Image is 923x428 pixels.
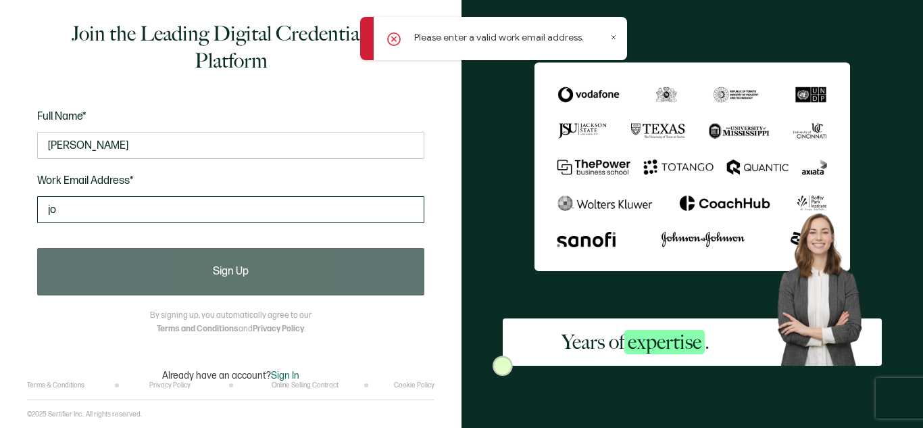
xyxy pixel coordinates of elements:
[271,370,299,381] span: Sign In
[157,324,239,334] a: Terms and Conditions
[534,62,850,270] img: Sertifier Signup - Years of <span class="strong-h">expertise</span>.
[37,196,424,223] input: Enter your work email address
[37,132,424,159] input: Jane Doe
[272,381,339,389] a: Online Selling Contract
[562,329,709,356] h2: Years of .
[253,324,304,334] a: Privacy Policy
[213,266,249,277] span: Sign Up
[493,356,513,376] img: Sertifier Signup
[27,381,84,389] a: Terms & Conditions
[37,20,424,74] h1: Join the Leading Digital Credentialing Platform
[624,330,705,354] span: expertise
[150,309,311,336] p: By signing up, you automatically agree to our and .
[414,30,584,45] p: Please enter a valid work email address.
[37,110,86,123] span: Full Name*
[27,410,142,419] p: ©2025 Sertifier Inc.. All rights reserved.
[768,206,882,365] img: Sertifier Signup - Years of <span class="strong-h">expertise</span>. Hero
[394,381,434,389] a: Cookie Policy
[149,381,191,389] a: Privacy Policy
[37,174,134,187] span: Work Email Address*
[37,248,424,295] button: Sign Up
[162,370,299,381] p: Already have an account?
